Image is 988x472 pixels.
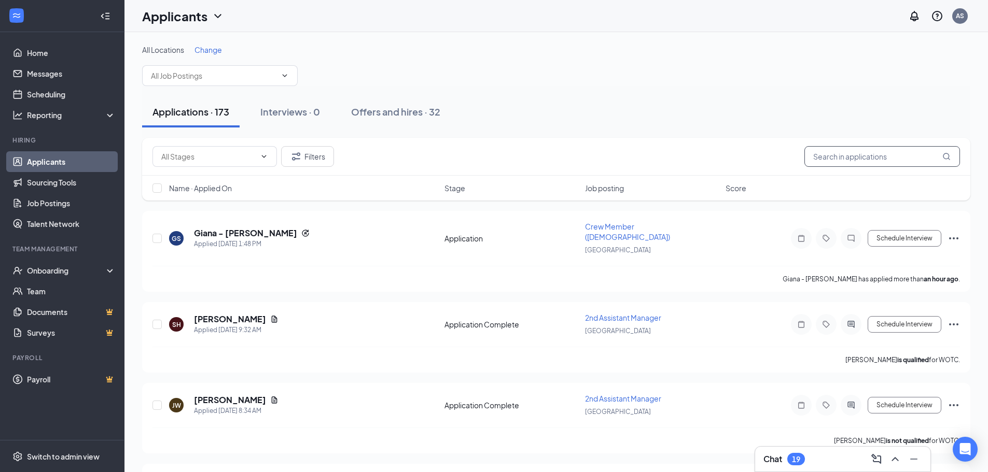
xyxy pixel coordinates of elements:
[12,451,23,462] svg: Settings
[27,281,116,302] a: Team
[887,451,903,467] button: ChevronUp
[12,245,114,253] div: Team Management
[194,313,266,325] h5: [PERSON_NAME]
[726,183,746,193] span: Score
[585,246,651,254] span: [GEOGRAPHIC_DATA]
[868,230,941,247] button: Schedule Interview
[804,146,960,167] input: Search in applications
[27,110,116,120] div: Reporting
[845,401,857,409] svg: ActiveChat
[27,84,116,105] a: Scheduling
[281,146,334,167] button: Filter Filters
[908,453,920,465] svg: Minimize
[27,322,116,343] a: SurveysCrown
[868,316,941,333] button: Schedule Interview
[161,151,256,162] input: All Stages
[444,183,465,193] span: Stage
[27,151,116,172] a: Applicants
[948,318,960,331] svg: Ellipses
[260,105,320,118] div: Interviews · 0
[270,396,279,404] svg: Document
[931,10,943,22] svg: QuestionInfo
[212,10,224,22] svg: ChevronDown
[194,239,310,249] div: Applied [DATE] 1:48 PM
[889,453,901,465] svg: ChevronUp
[585,313,661,322] span: 2nd Assistant Manager
[795,320,808,328] svg: Note
[886,437,929,445] b: is not qualified
[11,10,22,21] svg: WorkstreamLogo
[12,136,114,145] div: Hiring
[27,193,116,213] a: Job Postings
[12,265,23,276] svg: UserCheck
[27,172,116,193] a: Sourcing Tools
[27,213,116,234] a: Talent Network
[152,105,229,118] div: Applications · 173
[194,325,279,335] div: Applied [DATE] 9:32 AM
[870,453,883,465] svg: ComposeMessage
[27,265,107,276] div: Onboarding
[792,455,800,464] div: 19
[172,401,181,410] div: JW
[868,397,941,413] button: Schedule Interview
[924,275,958,283] b: an hour ago
[142,45,184,54] span: All Locations
[948,399,960,411] svg: Ellipses
[845,355,960,364] p: [PERSON_NAME] for WOTC.
[845,234,857,242] svg: ChatInactive
[834,436,960,445] p: [PERSON_NAME] for WOTC.
[290,150,302,163] svg: Filter
[260,152,268,161] svg: ChevronDown
[27,63,116,84] a: Messages
[151,70,276,81] input: All Job Postings
[942,152,951,161] svg: MagnifyingGlass
[820,401,832,409] svg: Tag
[194,227,297,239] h5: Giana - [PERSON_NAME]
[585,408,651,416] span: [GEOGRAPHIC_DATA]
[908,10,921,22] svg: Notifications
[169,183,232,193] span: Name · Applied On
[820,234,832,242] svg: Tag
[100,11,110,21] svg: Collapse
[194,394,266,406] h5: [PERSON_NAME]
[585,327,651,335] span: [GEOGRAPHIC_DATA]
[795,234,808,242] svg: Note
[444,233,579,244] div: Application
[142,7,207,25] h1: Applicants
[27,369,116,390] a: PayrollCrown
[12,353,114,362] div: Payroll
[194,45,222,54] span: Change
[585,183,624,193] span: Job posting
[27,451,100,462] div: Switch to admin view
[783,275,960,283] p: Giana - [PERSON_NAME] has applied more than .
[897,356,929,364] b: is qualified
[270,315,279,323] svg: Document
[12,110,23,120] svg: Analysis
[868,451,885,467] button: ComposeMessage
[845,320,857,328] svg: ActiveChat
[795,401,808,409] svg: Note
[301,229,310,237] svg: Reapply
[444,400,579,410] div: Application Complete
[194,406,279,416] div: Applied [DATE] 8:34 AM
[444,319,579,330] div: Application Complete
[906,451,922,467] button: Minimize
[585,222,670,241] span: Crew Member ([DEMOGRAPHIC_DATA])
[351,105,440,118] div: Offers and hires · 32
[27,42,116,63] a: Home
[585,394,661,403] span: 2nd Assistant Manager
[27,302,116,322] a: DocumentsCrown
[953,437,978,462] div: Open Intercom Messenger
[956,11,964,20] div: AS
[281,71,289,80] svg: ChevronDown
[820,320,832,328] svg: Tag
[948,232,960,245] svg: Ellipses
[172,234,181,243] div: GS
[172,320,181,329] div: SH
[763,453,782,465] h3: Chat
